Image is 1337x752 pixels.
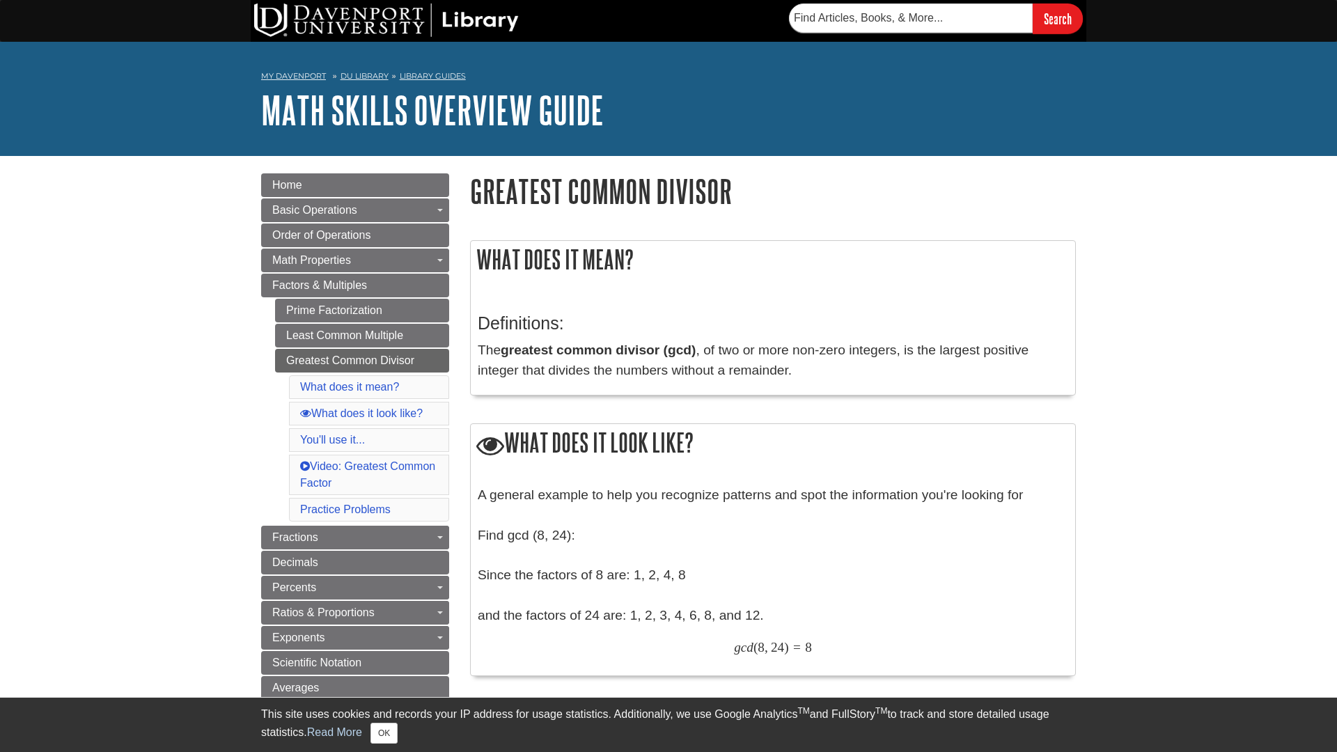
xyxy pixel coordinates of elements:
a: Fractions [261,526,449,549]
strong: greatest common divisor (gcd) [501,343,696,357]
a: Math Skills Overview Guide [261,88,604,132]
a: Scientific Notation [261,651,449,675]
a: Percents [261,576,449,600]
span: 8 [758,639,765,655]
input: Find Articles, Books, & More... [789,3,1033,33]
input: Search [1033,3,1083,33]
span: ( [753,639,758,655]
span: , [765,639,768,655]
sup: TM [875,706,887,716]
span: g [734,639,741,655]
span: 8 [805,639,812,655]
span: d [746,639,753,655]
button: Close [370,723,398,744]
form: Searches DU Library's articles, books, and more [789,3,1083,33]
span: Fractions [272,531,318,543]
a: My Davenport [261,70,326,82]
a: Practice Problems [300,503,391,515]
a: You'll use it... [300,434,365,446]
a: Math Properties [261,249,449,272]
span: Averages [272,682,319,694]
a: Library Guides [400,71,466,81]
span: Percents [272,581,316,593]
img: DU Library [254,3,519,37]
a: Basic Operations [261,198,449,222]
h2: What does it mean? [471,241,1075,278]
span: 24 [771,639,784,655]
a: Least Common Multiple [275,324,449,347]
div: A general example to help you recognize patterns and spot the information you're looking for Find... [478,485,1068,668]
span: Scientific Notation [272,657,361,668]
a: DU Library [341,71,389,81]
a: What does it look like? [300,407,423,419]
a: Averages [261,676,449,700]
a: Decimals [261,551,449,574]
sup: TM [797,706,809,716]
nav: breadcrumb [261,67,1076,89]
h2: What does it look like? [471,424,1075,464]
p: The , of two or more non-zero integers, is the largest positive integer that divides the numbers ... [478,340,1068,381]
span: Exponents [272,632,325,643]
span: Home [272,179,302,191]
a: Factors & Multiples [261,274,449,297]
span: Basic Operations [272,204,357,216]
a: Home [261,173,449,197]
a: What does it mean? [300,381,399,393]
a: Order of Operations [261,224,449,247]
a: Prime Factorization [275,299,449,322]
span: ) [784,639,788,655]
a: Ratios & Proportions [261,601,449,625]
a: Exponents [261,626,449,650]
a: Read More [307,726,362,738]
span: Order of Operations [272,229,370,241]
span: Ratios & Proportions [272,606,375,618]
span: = [793,639,801,655]
a: Video: Greatest Common Factor [300,460,435,489]
a: Greatest Common Divisor [275,349,449,373]
h1: Greatest Common Divisor [470,173,1076,209]
span: c [741,639,747,655]
span: Factors & Multiples [272,279,367,291]
h3: Definitions: [478,313,1068,334]
span: Math Properties [272,254,351,266]
div: This site uses cookies and records your IP address for usage statistics. Additionally, we use Goo... [261,706,1076,744]
span: Decimals [272,556,318,568]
